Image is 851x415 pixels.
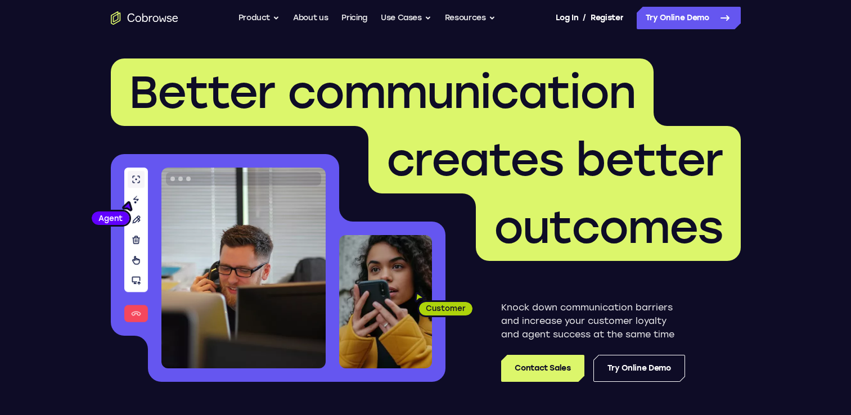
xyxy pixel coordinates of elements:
[129,65,636,119] span: Better communication
[111,11,178,25] a: Go to the home page
[161,168,326,368] img: A customer support agent talking on the phone
[339,235,432,368] img: A customer holding their phone
[445,7,496,29] button: Resources
[501,301,685,341] p: Knock down communication barriers and increase your customer loyalty and agent success at the sam...
[556,7,578,29] a: Log In
[501,355,584,382] a: Contact Sales
[238,7,280,29] button: Product
[293,7,328,29] a: About us
[637,7,741,29] a: Try Online Demo
[341,7,367,29] a: Pricing
[381,7,431,29] button: Use Cases
[494,200,723,254] span: outcomes
[593,355,685,382] a: Try Online Demo
[386,133,723,187] span: creates better
[583,11,586,25] span: /
[591,7,623,29] a: Register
